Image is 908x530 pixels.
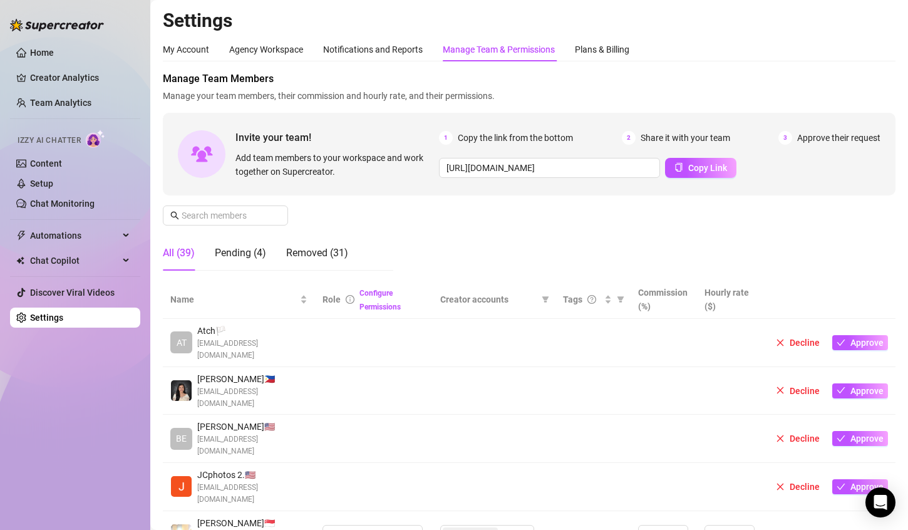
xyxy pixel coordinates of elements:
th: Commission (%) [631,281,697,319]
span: check [837,482,845,491]
div: Plans & Billing [575,43,629,56]
span: filter [542,296,549,303]
div: All (39) [163,246,195,261]
div: Manage Team & Permissions [443,43,555,56]
span: close [776,386,785,395]
span: search [170,211,179,220]
button: Approve [832,383,888,398]
div: Notifications and Reports [323,43,423,56]
span: Automations [30,226,119,246]
span: Approve [850,338,884,348]
span: Approve [850,482,884,492]
span: Role [322,294,341,304]
div: Open Intercom Messenger [865,487,895,517]
span: Name [170,293,297,306]
a: Home [30,48,54,58]
span: Manage your team members, their commission and hourly rate, and their permissions. [163,89,895,103]
span: AT [177,336,187,350]
a: Creator Analytics [30,68,130,88]
span: JCphotos 2. 🇺🇸 [197,468,307,482]
img: AI Chatter [86,130,105,148]
img: Justine Bairan [171,380,192,401]
span: check [837,434,845,443]
span: question-circle [587,295,596,304]
span: Copy the link from the bottom [458,131,573,145]
span: [EMAIL_ADDRESS][DOMAIN_NAME] [197,386,307,410]
img: JCphotos 2020 [171,476,192,497]
button: Approve [832,479,888,494]
button: Approve [832,335,888,350]
a: Team Analytics [30,98,91,108]
a: Discover Viral Videos [30,288,115,298]
img: logo-BBDzfeDw.svg [10,19,104,31]
span: [EMAIL_ADDRESS][DOMAIN_NAME] [197,434,307,457]
span: 1 [439,131,453,145]
span: Share it with your team [641,131,730,145]
div: My Account [163,43,209,56]
span: close [776,338,785,347]
a: Configure Permissions [359,289,401,311]
a: Chat Monitoring [30,199,95,209]
span: info-circle [346,295,354,304]
button: Decline [771,431,825,446]
input: Search members [182,209,271,222]
span: Atch 🏳️ [197,324,307,338]
span: Approve [850,386,884,396]
button: Decline [771,479,825,494]
span: 3 [778,131,792,145]
h2: Settings [163,9,895,33]
span: Decline [790,338,820,348]
a: Settings [30,313,63,323]
span: Decline [790,386,820,396]
span: Decline [790,434,820,444]
span: [PERSON_NAME] 🇺🇸 [197,420,307,434]
span: BE [176,432,187,445]
span: 2 [622,131,636,145]
span: Chat Copilot [30,251,119,271]
span: Izzy AI Chatter [18,135,81,147]
span: Copy Link [688,163,727,173]
span: [EMAIL_ADDRESS][DOMAIN_NAME] [197,338,307,361]
div: Removed (31) [286,246,348,261]
span: filter [614,290,627,309]
span: Approve [850,434,884,444]
th: Name [163,281,315,319]
a: Setup [30,179,53,189]
button: Approve [832,431,888,446]
button: Decline [771,335,825,350]
span: [PERSON_NAME] 🇵🇭 [197,372,307,386]
span: check [837,386,845,395]
div: Agency Workspace [229,43,303,56]
span: Tags [563,293,582,306]
span: Decline [790,482,820,492]
button: Decline [771,383,825,398]
th: Hourly rate ($) [697,281,763,319]
div: Pending (4) [215,246,266,261]
span: thunderbolt [16,231,26,241]
span: Invite your team! [235,130,439,145]
span: filter [617,296,624,303]
span: Creator accounts [440,293,537,306]
span: Approve their request [797,131,880,145]
span: [EMAIL_ADDRESS][DOMAIN_NAME] [197,482,307,506]
span: Manage Team Members [163,71,895,86]
span: close [776,434,785,443]
span: filter [539,290,552,309]
button: Copy Link [665,158,736,178]
span: Add team members to your workspace and work together on Supercreator. [235,151,434,179]
span: copy [674,163,683,172]
span: [PERSON_NAME] 🇸🇬 [197,516,307,530]
img: Chat Copilot [16,256,24,265]
span: check [837,338,845,347]
a: Content [30,158,62,169]
span: close [776,482,785,491]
